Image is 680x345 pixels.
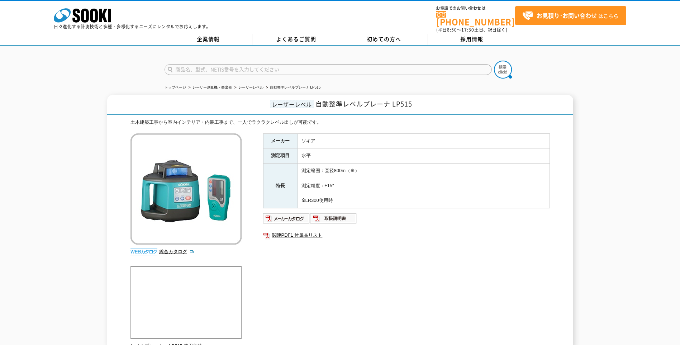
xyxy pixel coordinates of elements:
[298,164,550,208] td: 測定範囲：直径800m（※） 測定精度：±15″ ※LR300使用時
[270,100,314,108] span: レーザーレベル
[165,64,492,75] input: 商品名、型式、NETIS番号を入力してください
[263,213,310,224] img: メーカーカタログ
[159,249,194,254] a: 総合カタログ
[310,217,357,223] a: 取扱説明書
[436,27,507,33] span: (平日 ～ 土日、祝日除く)
[252,34,340,45] a: よくあるご質問
[130,119,550,126] div: 土木建築工事から室内インテリア・内装工事まで、一人でラクラクレベル出しが可能です。
[192,85,232,89] a: レーザー測量機・墨出器
[522,10,618,21] span: はこちら
[165,85,186,89] a: トップページ
[515,6,626,25] a: お見積り･お問い合わせはこちら
[494,61,512,79] img: btn_search.png
[436,11,515,26] a: [PHONE_NUMBER]
[461,27,474,33] span: 17:30
[263,164,298,208] th: 特長
[54,24,211,29] p: 日々進化する計測技術と多種・多様化するニーズにレンタルでお応えします。
[447,27,457,33] span: 8:50
[263,231,550,240] a: 関連PDF1 付属品リスト
[367,35,401,43] span: 初めての方へ
[298,148,550,164] td: 水平
[263,133,298,148] th: メーカー
[130,133,242,245] img: 自動整準レベルプレーナ LP515
[238,85,263,89] a: レーザーレベル
[298,133,550,148] td: ソキア
[265,84,321,91] li: 自動整準レベルプレーナ LP515
[428,34,516,45] a: 採用情報
[130,248,157,255] img: webカタログ
[310,213,357,224] img: 取扱説明書
[537,11,597,20] strong: お見積り･お問い合わせ
[436,6,515,10] span: お電話でのお問い合わせは
[340,34,428,45] a: 初めての方へ
[165,34,252,45] a: 企業情報
[263,217,310,223] a: メーカーカタログ
[263,148,298,164] th: 測定項目
[315,99,412,109] span: 自動整準レベルプレーナ LP515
